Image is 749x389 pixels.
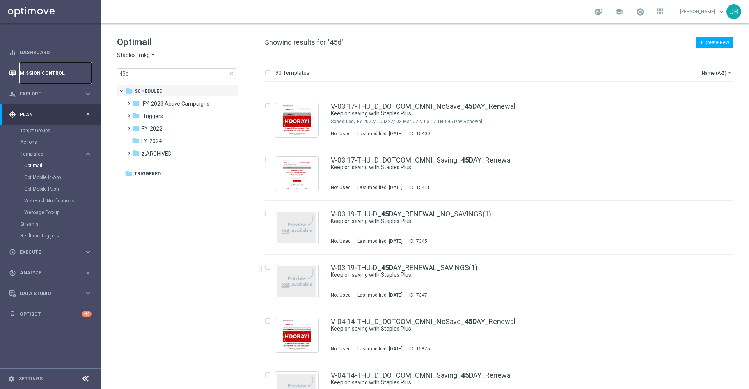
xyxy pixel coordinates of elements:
span: close [228,71,234,77]
a: [PERSON_NAME]keyboard_arrow_down [679,6,726,18]
span: Execute [20,250,84,255]
div: 7347 [416,292,427,298]
img: noPreview.jpg [277,212,316,243]
div: JB [726,4,741,19]
i: keyboard_arrow_right [84,111,92,118]
a: Target Groups [20,127,81,134]
div: Optibot [9,304,92,324]
span: Scheduled [135,88,162,95]
i: folder [132,99,140,107]
a: Webpage Pop-up [24,209,81,216]
a: Realtime Triggers [20,233,81,239]
div: Last modified: [DATE] [354,131,406,137]
div: Streams [20,218,101,230]
button: Name (A-Z)arrow_drop_down [701,68,733,78]
div: Plan [9,111,84,118]
i: keyboard_arrow_right [84,90,92,97]
span: Data Studio [20,291,84,296]
div: Not Used [331,346,351,352]
i: folder [132,112,140,120]
div: Not Used [331,184,351,191]
div: Not Used [331,292,351,298]
button: Templates keyboard_arrow_right [20,151,92,157]
span: .FY-2023 Active Campaigns [142,100,209,107]
div: Last modified: [DATE] [354,238,406,244]
span: Triggered [134,170,161,177]
button: person_search Explore keyboard_arrow_right [9,91,92,97]
span: Explore [20,92,84,96]
b: 45D [461,156,473,164]
a: Actions [20,139,81,145]
img: noPreview.jpg [277,266,316,297]
div: Keep on saving with Staples Plus. [331,271,700,279]
span: Staples_mkg [117,51,150,59]
div: Press SPACE to select this row. [257,147,747,201]
button: equalizer Dashboard [9,50,92,56]
img: 15875.jpeg [277,320,316,350]
b: 45D [465,317,477,325]
div: Keep on saving with Staples Plus. [331,110,700,117]
div: ID: [406,238,427,244]
i: keyboard_arrow_right [84,150,92,158]
div: Not Used [331,131,351,137]
a: V-04.14-THU_D_DOTCOM_OMNI_Saving_45DAY_Renewal [331,372,512,379]
i: folder [132,124,140,132]
div: Realtime Triggers [20,230,101,242]
button: Mission Control [9,70,92,76]
span: FY-2024 [141,138,162,145]
i: arrow_drop_down [726,70,733,76]
div: Optimail [24,160,101,172]
a: OptiMobile In-App [24,174,81,180]
div: OptiMobile Push [24,183,101,195]
a: V-04.14-THU_D_DOTCOM_OMNI_NoSave_45DAY_Renewal [331,318,515,325]
i: equalizer [9,49,16,56]
span: Showing results for "45d" [265,38,344,46]
a: Dashboard [20,42,92,63]
div: Press SPACE to select this row. [257,255,747,308]
div: Mission Control [9,63,92,83]
div: Data Studio [9,290,84,297]
i: keyboard_arrow_right [84,269,92,276]
a: V-03.17-THU_D_DOTCOM_OMNI_NoSave_45DAY_Renewal [331,103,515,110]
span: Analyze [20,271,84,275]
a: Keep on saving with Staples Plus. [331,217,682,225]
div: 15875 [416,346,430,352]
i: folder [125,87,133,95]
button: play_circle_outline Execute keyboard_arrow_right [9,249,92,255]
div: Analyze [9,269,84,276]
div: Press SPACE to select this row. [257,93,747,147]
button: + Create New [696,37,733,48]
div: ID: [406,131,430,137]
a: Keep on saving with Staples Plus. [331,379,682,386]
h1: Optimail [117,36,236,48]
b: 45D [381,210,393,218]
div: 15411 [416,184,430,191]
span: z.ARCHIVED [142,150,172,157]
a: OptiMobile Push [24,186,81,192]
div: Web Push Notifications [24,195,101,207]
div: Press SPACE to select this row. [257,201,747,255]
div: Templates [20,148,101,218]
div: Press SPACE to select this row. [257,308,747,362]
div: Templates [21,152,84,156]
div: Dashboard [9,42,92,63]
span: Templates [21,152,76,156]
div: Data Studio keyboard_arrow_right [9,290,92,297]
button: gps_fixed Plan keyboard_arrow_right [9,111,92,118]
i: person_search [9,90,16,97]
i: play_circle_outline [9,249,16,256]
a: Keep on saving with Staples Plus. [331,164,682,171]
span: Plan [20,112,84,117]
img: 15409.jpeg [277,105,316,135]
button: track_changes Analyze keyboard_arrow_right [9,270,92,276]
div: Keep on saving with Staples Plus. [331,164,700,171]
span: school [615,7,623,16]
div: Scheduled/FY-2022/COM22/03-Mar-C22/03-17 THU 45 Day Renewal [357,118,700,125]
b: 45D [381,263,393,272]
a: Settings [19,377,43,381]
i: folder [125,170,133,177]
